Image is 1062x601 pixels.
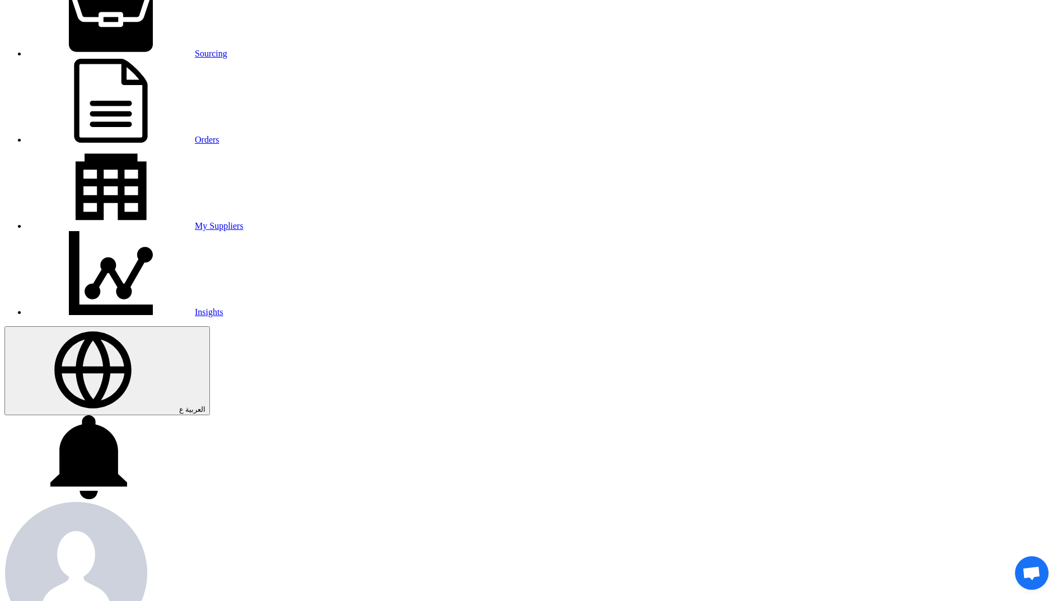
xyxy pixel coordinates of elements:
a: Insights [27,307,223,317]
a: My Suppliers [27,221,244,231]
button: العربية ع [4,326,210,415]
span: العربية [185,405,205,414]
span: ع [179,405,184,414]
a: Sourcing [27,49,227,58]
a: Orders [27,135,219,144]
div: Open chat [1015,556,1049,590]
